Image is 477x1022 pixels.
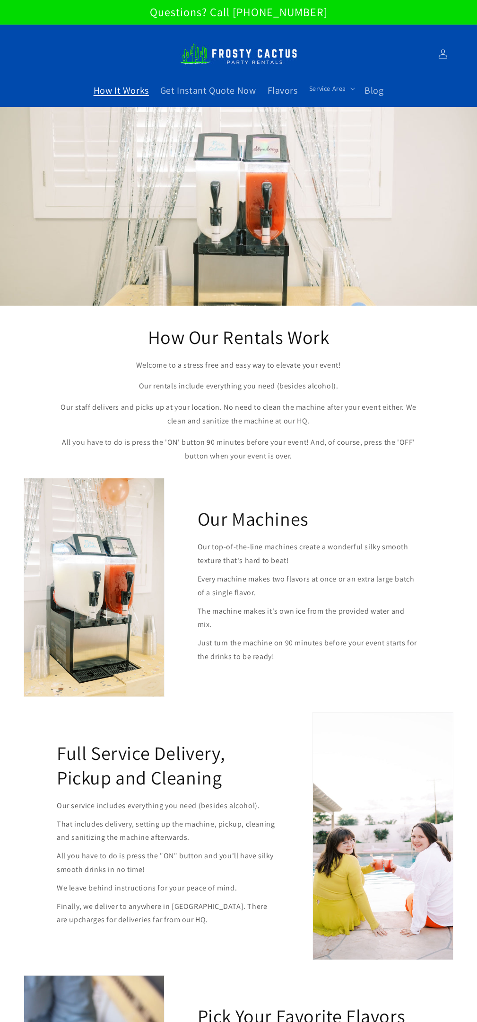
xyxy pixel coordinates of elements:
[198,540,420,568] p: Our top-of-the-line machines create a wonderful silky smooth texture that's hard to beat!
[57,740,279,790] h2: Full Service Delivery, Pickup and Cleaning
[304,79,359,98] summary: Service Area
[198,636,420,664] p: Just turn the machine on 90 minutes before your event starts for the drinks to be ready!
[309,84,346,93] span: Service Area
[54,359,423,372] p: Welcome to a stress free and easy way to elevate your event!
[198,506,309,531] h2: Our Machines
[155,79,262,102] a: Get Instant Quote Now
[268,84,298,97] span: Flavors
[94,84,149,97] span: How It Works
[198,605,420,632] p: The machine makes it's own ice from the provided water and mix.
[262,79,304,102] a: Flavors
[160,84,256,97] span: Get Instant Quote Now
[57,900,279,927] p: Finally, we deliver to anywhere in [GEOGRAPHIC_DATA]. There are upcharges for deliveries far from...
[198,573,420,600] p: Every machine makes two flavors at once or an extra large batch of a single flavor.
[57,818,279,845] p: That includes delivery, setting up the machine, pickup, cleaning and sanitizing the machine after...
[57,849,279,877] p: All you have to do is press the "ON" button and you'll have silky smooth drinks in no time!
[54,436,423,463] p: All you have to do is press the 'ON' button 90 minutes before your event! And, of course, press t...
[54,325,423,349] h2: How Our Rentals Work
[180,38,298,70] img: Frosty Cactus Margarita machine rentals Slushy machine rentals dirt soda dirty slushies
[88,79,155,102] a: How It Works
[359,79,389,102] a: Blog
[54,379,423,393] p: Our rentals include everything you need (besides alcohol).
[57,881,279,895] p: We leave behind instructions for your peace of mind.
[57,799,279,813] p: Our service includes everything you need (besides alcohol).
[364,84,383,97] span: Blog
[54,401,423,428] p: Our staff delivers and picks up at your location. No need to clean the machine after your event e...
